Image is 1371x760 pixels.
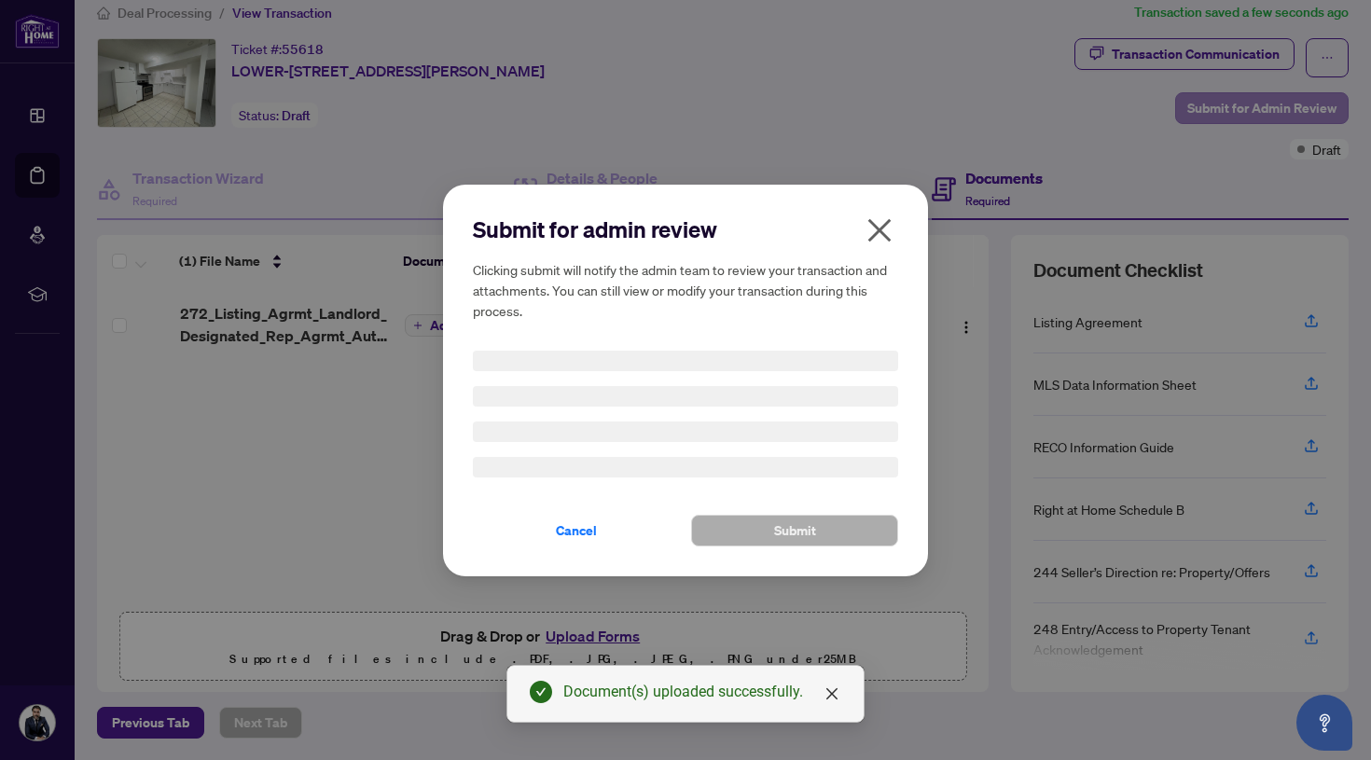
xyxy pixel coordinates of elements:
[530,681,552,703] span: check-circle
[822,684,842,704] a: Close
[691,515,898,546] button: Submit
[473,214,898,244] h2: Submit for admin review
[563,681,841,703] div: Document(s) uploaded successfully.
[865,215,894,245] span: close
[824,686,839,701] span: close
[473,515,680,546] button: Cancel
[1296,695,1352,751] button: Open asap
[473,259,898,321] h5: Clicking submit will notify the admin team to review your transaction and attachments. You can st...
[556,516,597,546] span: Cancel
